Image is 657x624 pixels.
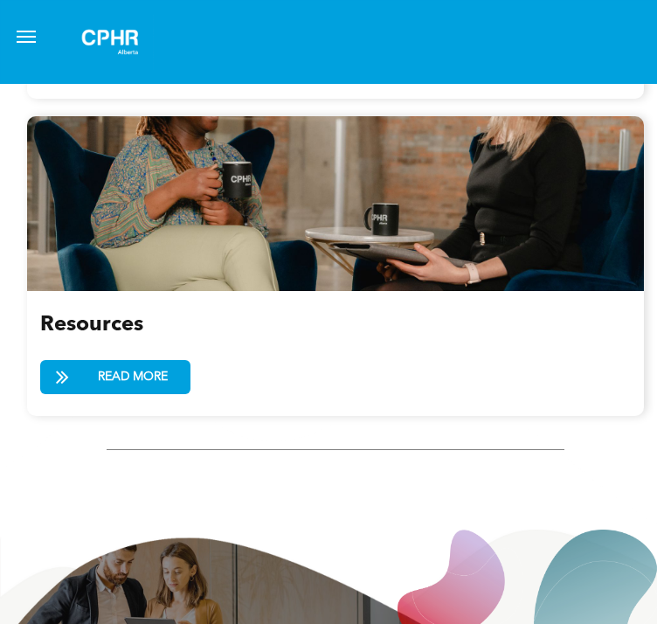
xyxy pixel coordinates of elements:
[40,315,143,336] span: Resources
[66,14,154,70] img: A white background with a few lines on it
[40,360,190,394] a: READ MORE
[9,19,44,54] button: menu
[92,361,174,393] span: READ MORE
